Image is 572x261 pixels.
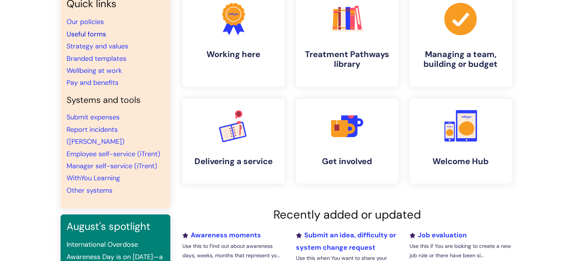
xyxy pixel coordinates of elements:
a: WithYou Learning [67,173,120,183]
a: Other systems [67,186,112,195]
p: Use this if You are looking to create a new job role or there have been si... [409,241,511,260]
a: Awareness moments [182,231,261,240]
a: Submit an idea, difficulty or system change request [296,231,396,252]
a: Delivering a service [182,99,285,184]
a: Welcome Hub [410,99,512,184]
h4: Get involved [302,157,392,166]
p: Use this to Find out about awareness days, weeks, months that represent yo... [182,241,285,260]
a: Useful forms [67,30,106,39]
a: Pay and benefits [67,78,118,87]
a: Branded templates [67,54,126,63]
a: Job evaluation [409,231,466,240]
a: Report incidents ([PERSON_NAME]) [67,125,124,146]
a: Employee self-service (iTrent) [67,149,160,158]
h4: Working here [188,50,279,59]
h4: Delivering a service [188,157,279,166]
a: Manager self-service (iTrent) [67,161,157,170]
a: Submit expenses [67,113,120,122]
h4: Systems and tools [67,95,164,106]
a: Strategy and values [67,42,128,51]
h4: Managing a team, building or budget [416,50,506,69]
h2: Recently added or updated [182,208,512,222]
a: Our policies [67,17,104,26]
h3: August's spotlight [67,220,164,232]
h4: Treatment Pathways library [302,50,392,69]
h4: Welcome Hub [416,157,506,166]
a: Wellbeing at work [67,66,122,75]
a: Get involved [296,99,398,184]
